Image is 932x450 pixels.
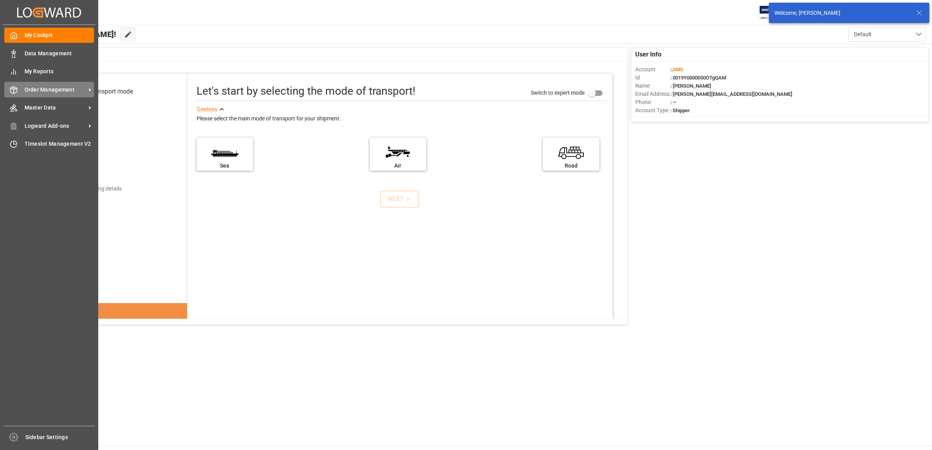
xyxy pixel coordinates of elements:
div: Let's start by selecting the mode of transport! [197,83,415,99]
span: User Info [635,50,661,59]
a: My Cockpit [4,28,94,43]
span: : Shipper [670,108,690,113]
span: Default [854,30,872,39]
span: Order Management [25,86,86,94]
button: open menu [848,27,926,42]
span: : [PERSON_NAME][EMAIL_ADDRESS][DOMAIN_NAME] [670,91,792,97]
div: Select transport mode [73,87,133,96]
div: Please select the main mode of transport for your shipment. [197,114,607,124]
a: My Reports [4,64,94,79]
div: NEXT [388,194,412,204]
div: Sea [200,162,249,170]
span: My Reports [25,67,94,76]
span: JIMS [672,67,683,72]
span: Id [635,74,670,82]
span: Account Type [635,106,670,115]
span: : 0019Y0000050OTgQAM [670,75,726,81]
span: Phone [635,98,670,106]
span: Sidebar Settings [25,433,95,441]
span: : — [670,99,677,105]
div: Air [374,162,422,170]
span: Switch to expert mode [531,90,585,96]
span: Logward Add-ons [25,122,86,130]
span: Timeslot Management V2 [25,140,94,148]
a: Data Management [4,46,94,61]
span: Data Management [25,49,94,58]
div: Road [547,162,595,170]
div: Welcome, [PERSON_NAME] [774,9,909,17]
span: : [670,67,683,72]
span: : [PERSON_NAME] [670,83,711,89]
img: Exertis%20JAM%20-%20Email%20Logo.jpg_1722504956.jpg [760,6,787,19]
div: See less [197,105,218,114]
button: NEXT [380,191,419,208]
span: Account [635,65,670,74]
span: My Cockpit [25,31,94,39]
span: Email Address [635,90,670,98]
span: Master Data [25,104,86,112]
span: Name [635,82,670,90]
a: Timeslot Management V2 [4,136,94,152]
